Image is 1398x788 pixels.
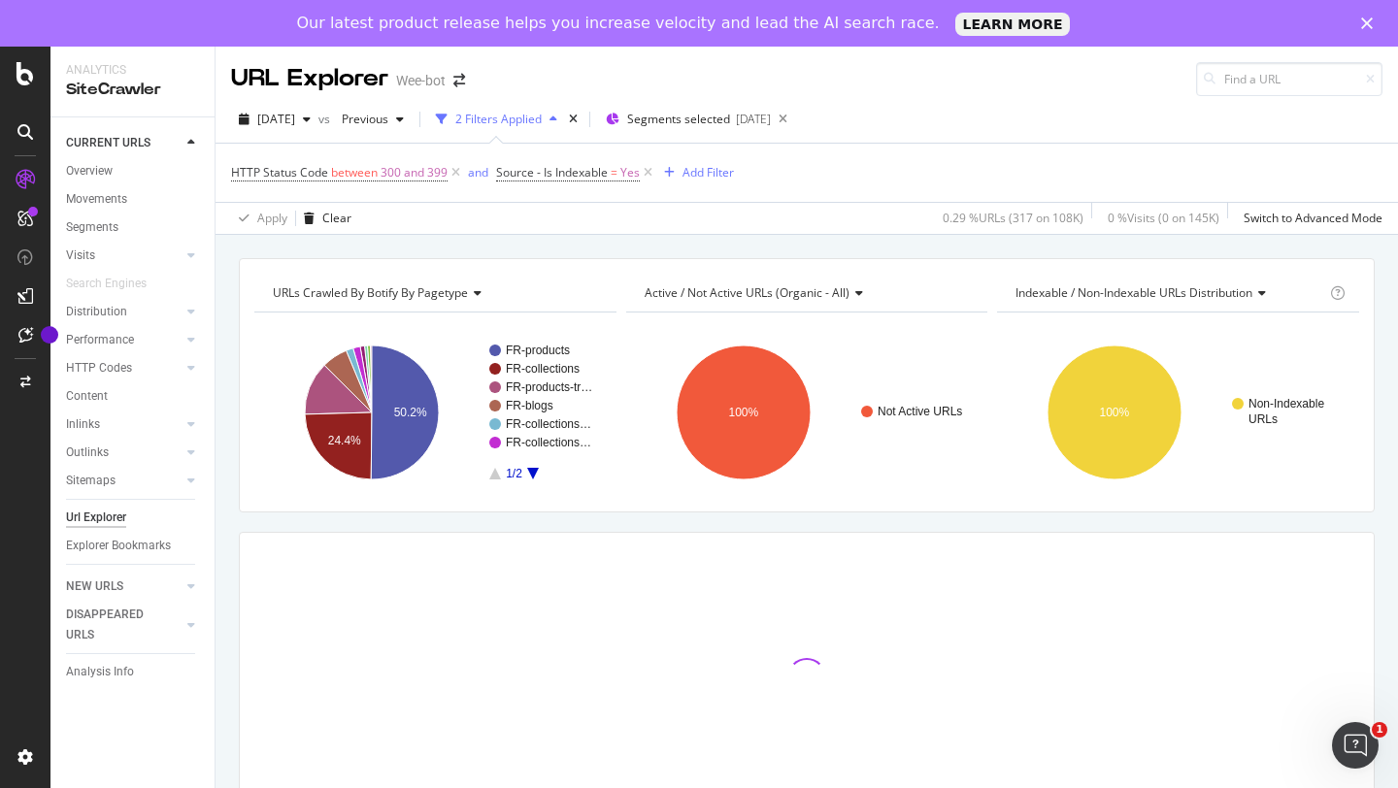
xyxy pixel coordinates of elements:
[394,406,427,419] text: 50.2%
[565,110,582,129] div: times
[626,328,983,497] svg: A chart.
[736,112,771,128] div: [DATE]
[66,508,201,528] a: Url Explorer
[318,111,334,127] span: vs
[955,13,1071,36] a: LEARN MORE
[66,605,164,645] div: DISAPPEARED URLS
[297,14,940,33] div: Our latest product release helps you increase velocity and lead the AI search race.
[334,104,412,135] button: Previous
[598,104,771,135] button: Segments selected[DATE]
[506,467,522,480] text: 1/2
[1015,284,1252,301] span: Indexable / Non-Indexable URLs distribution
[66,358,132,378] div: HTTP Codes
[66,358,182,378] a: HTTP Codes
[50,50,219,66] div: Domaine: [DOMAIN_NAME]
[66,508,126,528] div: Url Explorer
[1236,203,1382,234] button: Switch to Advanced Mode
[66,274,166,294] a: Search Engines
[997,328,1354,497] svg: A chart.
[54,31,95,47] div: v 4.0.25
[66,330,134,350] div: Performance
[269,278,599,309] h4: URLs Crawled By Botify By pagetype
[66,189,201,210] a: Movements
[1372,722,1387,738] span: 1
[66,133,150,153] div: CURRENT URLS
[66,576,123,597] div: NEW URLS
[66,662,201,682] a: Analysis Info
[66,161,113,181] div: Overview
[506,417,591,431] text: FR-collections…
[66,605,182,645] a: DISAPPEARED URLS
[223,113,239,128] img: tab_keywords_by_traffic_grey.svg
[66,443,109,463] div: Outlinks
[1332,722,1379,769] iframe: Intercom live chat
[1244,210,1382,226] div: Switch to Advanced Mode
[66,217,201,238] a: Segments
[496,164,608,181] span: Source - Is Indexable
[656,161,734,184] button: Add Filter
[296,203,351,234] button: Clear
[66,386,108,407] div: Content
[66,662,134,682] div: Analysis Info
[81,113,96,128] img: tab_domain_overview_orange.svg
[1012,278,1326,309] h4: Indexable / Non-Indexable URLs Distribution
[66,62,199,79] div: Analytics
[66,302,182,322] a: Distribution
[231,203,287,234] button: Apply
[506,362,580,376] text: FR-collections
[66,471,182,491] a: Sitemaps
[506,344,570,357] text: FR-products
[1248,397,1324,410] text: Non-Indexable
[1100,406,1130,419] text: 100%
[66,189,127,210] div: Movements
[331,164,378,181] span: between
[245,115,293,127] div: Mots-clés
[728,406,758,419] text: 100%
[428,104,565,135] button: 2 Filters Applied
[645,284,849,301] span: Active / Not Active URLs (organic - all)
[396,71,446,90] div: Wee-bot
[322,210,351,226] div: Clear
[66,302,127,322] div: Distribution
[257,111,295,127] span: 2025 Aug. 12th
[66,246,182,266] a: Visits
[66,576,182,597] a: NEW URLS
[506,399,553,412] text: FR-blogs
[66,246,95,266] div: Visits
[453,74,465,87] div: arrow-right-arrow-left
[66,414,182,435] a: Inlinks
[682,164,734,181] div: Add Filter
[381,159,448,186] span: 300 and 399
[506,380,592,394] text: FR-products-tr…
[41,326,58,344] div: Tooltip anchor
[943,210,1083,226] div: 0.29 % URLs ( 317 on 108K )
[66,274,147,294] div: Search Engines
[334,111,388,127] span: Previous
[328,434,361,447] text: 24.4%
[231,164,328,181] span: HTTP Status Code
[627,112,730,128] span: Segments selected
[31,31,47,47] img: logo_orange.svg
[66,330,182,350] a: Performance
[1248,412,1278,426] text: URLs
[1196,62,1382,96] input: Find a URL
[66,386,201,407] a: Content
[66,79,199,101] div: SiteCrawler
[31,50,47,66] img: website_grey.svg
[641,278,971,309] h4: Active / Not Active URLs
[66,443,182,463] a: Outlinks
[620,159,640,186] span: Yes
[878,405,962,418] text: Not Active URLs
[102,115,150,127] div: Domaine
[66,414,100,435] div: Inlinks
[254,328,612,497] svg: A chart.
[273,284,468,301] span: URLs Crawled By Botify By pagetype
[468,164,488,181] div: and
[231,104,318,135] button: [DATE]
[1361,17,1381,29] div: Fermer
[611,164,617,181] span: =
[66,161,201,181] a: Overview
[231,62,388,95] div: URL Explorer
[455,111,542,127] div: 2 Filters Applied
